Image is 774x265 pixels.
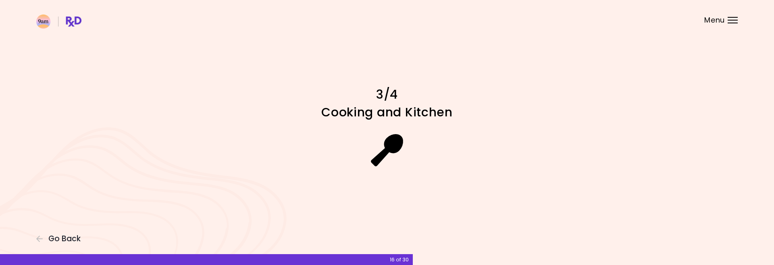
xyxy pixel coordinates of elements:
h1: Cooking and Kitchen [246,104,528,120]
button: Go Back [36,234,85,243]
img: RxDiet [36,14,81,29]
span: Menu [704,17,725,24]
h1: 3/4 [246,87,528,102]
span: Go Back [48,234,81,243]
